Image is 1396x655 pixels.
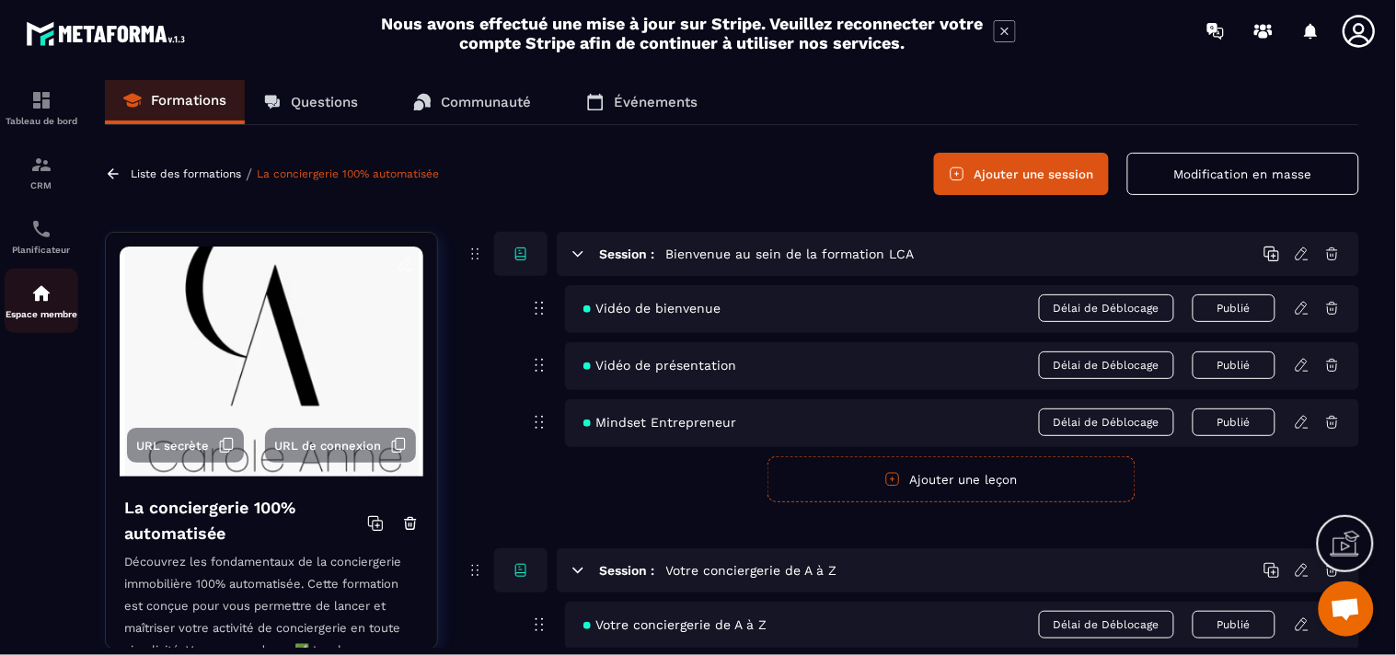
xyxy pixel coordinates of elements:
h6: Session : [600,563,655,578]
button: Publié [1193,294,1275,322]
a: Questions [245,80,376,124]
img: automations [30,282,52,305]
span: URL de connexion [274,439,381,453]
span: Délai de Déblocage [1039,408,1174,436]
h4: La conciergerie 100% automatisée [124,495,367,546]
span: Délai de Déblocage [1039,351,1174,379]
img: background [120,247,423,477]
img: logo [26,17,191,51]
p: Formations [151,92,226,109]
p: Événements [614,94,698,110]
span: / [246,166,252,183]
p: Planificateur [5,245,78,255]
h2: Nous avons effectué une mise à jour sur Stripe. Veuillez reconnecter votre compte Stripe afin de ... [381,14,985,52]
img: scheduler [30,218,52,240]
a: Formations [105,80,245,124]
span: Mindset Entrepreneur [583,415,736,430]
button: Modification en masse [1127,153,1359,195]
a: Communauté [395,80,549,124]
a: formationformationCRM [5,140,78,204]
button: Ajouter une leçon [767,456,1136,502]
p: Tableau de bord [5,116,78,126]
span: URL secrète [136,439,209,453]
span: Vidéo de présentation [583,358,736,373]
p: Communauté [441,94,531,110]
button: Ajouter une session [934,153,1109,195]
a: formationformationTableau de bord [5,75,78,140]
h5: Votre conciergerie de A à Z [666,561,837,580]
button: Publié [1193,351,1275,379]
p: Questions [291,94,358,110]
h5: Bienvenue au sein de la formation LCA [666,245,915,263]
a: automationsautomationsEspace membre [5,269,78,333]
p: Espace membre [5,309,78,319]
button: Publié [1193,611,1275,638]
p: CRM [5,180,78,190]
img: formation [30,89,52,111]
a: Liste des formations [131,167,241,180]
a: La conciergerie 100% automatisée [257,167,439,180]
a: Événements [568,80,716,124]
button: Publié [1193,408,1275,436]
img: formation [30,154,52,176]
span: Délai de Déblocage [1039,611,1174,638]
a: schedulerschedulerPlanificateur [5,204,78,269]
button: URL secrète [127,428,244,463]
div: Ouvrir le chat [1319,581,1374,637]
h6: Session : [600,247,655,261]
span: Votre conciergerie de A à Z [583,617,767,632]
button: URL de connexion [265,428,416,463]
span: Délai de Déblocage [1039,294,1174,322]
span: Vidéo de bienvenue [583,301,721,316]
